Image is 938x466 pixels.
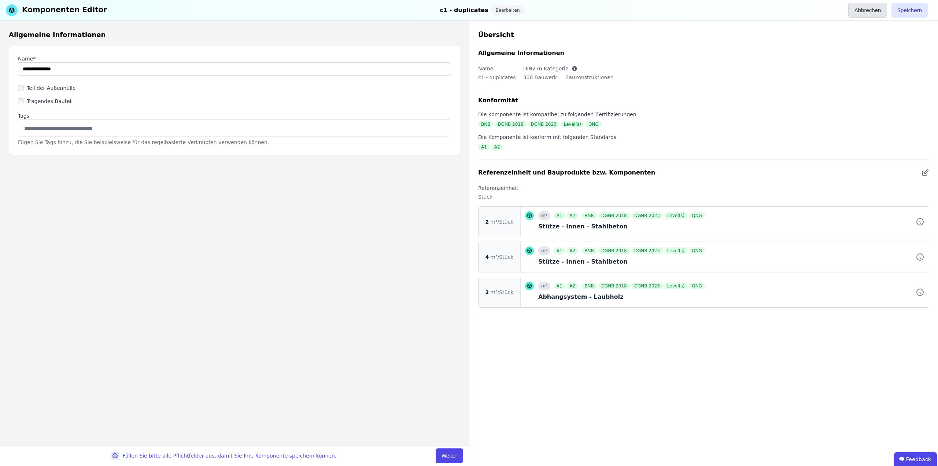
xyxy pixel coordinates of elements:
span: 2 [485,289,489,296]
label: Teil der Außenhülle [24,84,76,92]
div: DGNB 2018 [598,247,630,254]
span: m²/Stück [490,289,513,296]
div: m³ [538,246,550,255]
div: Level(s) [664,283,687,289]
button: Speichern [891,3,928,18]
div: A2 [566,283,578,289]
label: Name* [18,55,451,62]
label: Referenzeinheit [478,184,518,192]
div: DGNB 2018 [495,121,526,128]
div: QNG [689,247,705,254]
div: Stütze - innen - Stahlbeton [538,257,924,266]
div: DGNB 2018 [598,212,630,219]
div: Level(s) [664,212,687,219]
div: A1 [554,283,565,289]
button: Weiter [436,448,463,463]
div: A1 [478,144,490,150]
span: m³/Stück [490,253,513,261]
div: DGNB 2023 [631,212,663,219]
div: A1 [554,212,565,219]
div: Bearbeiten [491,5,524,15]
label: Name [478,65,493,72]
label: DIN276 Kategorie [523,65,569,72]
div: A2 [566,247,578,254]
div: Level(s) [561,121,584,128]
div: A2 [491,144,503,150]
button: Abbrechen [848,3,887,18]
div: A2 [566,212,578,219]
div: Referenzeinheit und Bauprodukte bzw. Komponenten [478,168,655,177]
div: Stück [478,192,518,206]
span: 4 [485,253,489,261]
span: m³/Stück [490,218,513,225]
div: DGNB 2018 [598,283,630,289]
div: Konformität [478,96,929,105]
div: Allgemeine Informationen [478,49,564,58]
div: Übersicht [478,30,929,40]
div: BNB [478,121,493,128]
div: Allgemeine Informationen [9,30,460,40]
div: QNG [689,212,705,219]
div: Abhangsystem - Laubholz [538,293,924,301]
div: Stütze - innen - Stahlbeton [538,222,924,231]
label: Tragendes Bauteil [24,98,73,105]
div: DGNB 2023 [631,247,663,254]
div: BNB [581,247,597,254]
div: 300 Bauwerk — Baukonstruktionen [523,72,614,87]
div: BNB [581,212,597,219]
div: m² [538,282,550,290]
span: 2 [485,218,489,225]
div: Fügen Sie Tags hinzu, die Sie beispielsweise für das regelbasierte Verknüpfen verwenden können. [18,139,451,146]
div: c1 - duplicates [440,5,488,15]
div: BNB [581,283,597,289]
div: Die Komponente ist konform mit folgenden Standards [478,133,929,141]
div: DGNB 2023 [631,283,663,289]
div: c1 - duplicates [478,72,516,87]
div: Die Komponente ist kompatibel zu folgenden Zertifizierungen [478,111,929,118]
div: m³ [538,211,550,220]
div: A1 [554,247,565,254]
div: DGNB 2023 [528,121,560,128]
div: QNG [689,283,705,289]
div: Füllen Sie bitte alle Pflichtfelder aus, damit Sie Ihre Komponente speichern können. [122,452,336,459]
div: Level(s) [664,247,687,254]
label: Tags [18,112,451,120]
div: Komponenten Editor [22,4,107,16]
div: QNG [586,121,602,128]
